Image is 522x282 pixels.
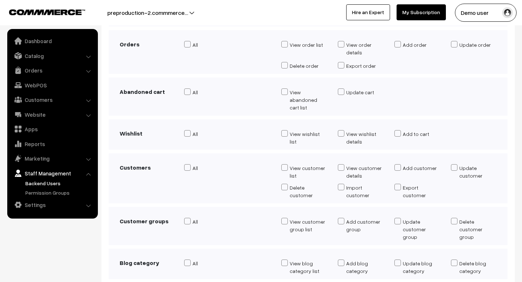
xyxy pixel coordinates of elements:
div: Add to cart [403,130,429,138]
a: Apps [9,123,95,136]
img: user [502,7,513,18]
a: My Subscription [397,4,446,20]
div: Export customer [403,184,440,199]
a: Reports [9,137,95,150]
a: Permission Groups [24,189,95,196]
div: All [192,130,198,138]
div: All [192,218,198,225]
div: Update customer group [403,218,440,241]
div: Update cart [346,88,374,96]
div: All [192,164,198,172]
a: Backend Users [24,179,95,187]
div: Add customer [403,164,437,172]
div: Update order [459,41,491,49]
div: All [192,88,198,96]
a: Dashboard [9,34,95,47]
h3: Customers [120,164,173,171]
div: View order list [290,41,323,49]
div: Update customer [459,164,497,179]
div: View wishlist list [290,130,327,145]
button: Demo user [455,4,517,22]
a: Catalog [9,49,95,62]
h3: Blog category [120,260,173,266]
div: Delete customer group [459,218,497,241]
button: preproduction-2.commmerce… [82,4,214,22]
a: Website [9,108,95,121]
div: All [192,41,198,49]
a: Staff Management [9,167,95,180]
div: Add customer group [346,218,384,233]
div: View customer details [346,164,384,179]
div: Delete order [290,62,319,70]
div: Delete customer [290,184,327,199]
a: Customers [9,93,95,106]
div: View abandoned cart list [290,88,327,111]
a: COMMMERCE [9,7,72,16]
div: View customer group list [290,218,327,233]
h3: Orders [120,41,173,48]
a: WebPOS [9,79,95,92]
div: View blog category list [290,260,327,275]
h3: Customer groups [120,218,173,225]
h3: Wishlist [120,130,173,137]
div: View wishlist details [346,130,384,145]
a: Marketing [9,152,95,165]
a: Settings [9,198,95,211]
div: Export order [346,62,376,70]
img: COMMMERCE [9,9,85,15]
div: View order details [346,41,384,56]
div: Delete blog category [459,260,497,275]
h3: Abandoned cart [120,88,173,95]
a: Hire an Expert [346,4,390,20]
div: Add order [403,41,427,58]
div: Add blog category [346,260,384,275]
a: Orders [9,64,95,77]
div: Update blog category [403,260,440,275]
div: View customer list [290,164,327,179]
div: Import customer [346,184,384,199]
div: All [192,260,198,267]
